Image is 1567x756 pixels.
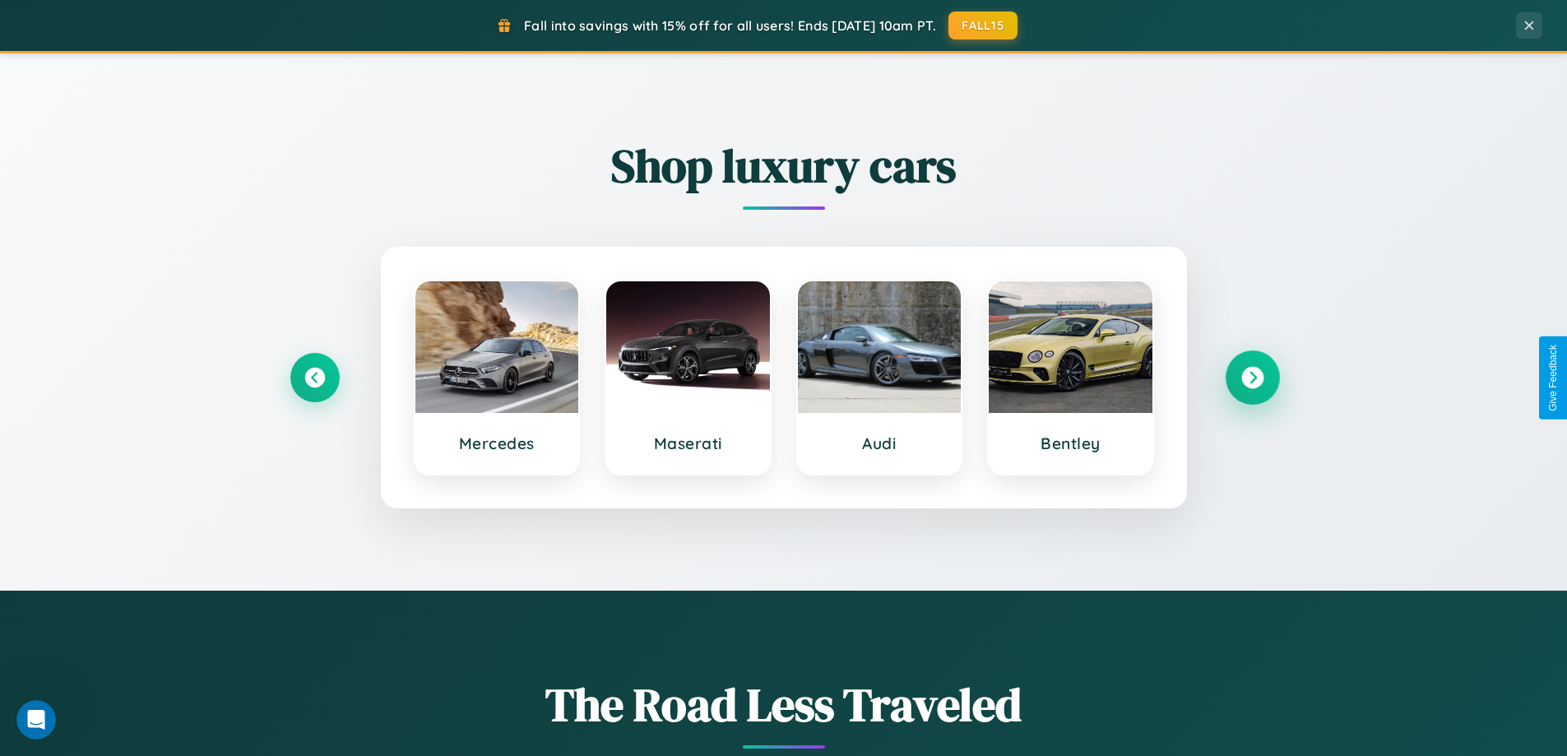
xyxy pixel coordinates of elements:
h3: Mercedes [432,434,563,453]
h2: Shop luxury cars [290,134,1277,197]
div: Give Feedback [1547,345,1559,411]
span: Fall into savings with 15% off for all users! Ends [DATE] 10am PT. [524,17,936,34]
button: FALL15 [948,12,1018,39]
h1: The Road Less Traveled [290,673,1277,736]
h3: Maserati [623,434,753,453]
h3: Audi [814,434,945,453]
h3: Bentley [1005,434,1136,453]
iframe: Intercom live chat [16,700,56,740]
